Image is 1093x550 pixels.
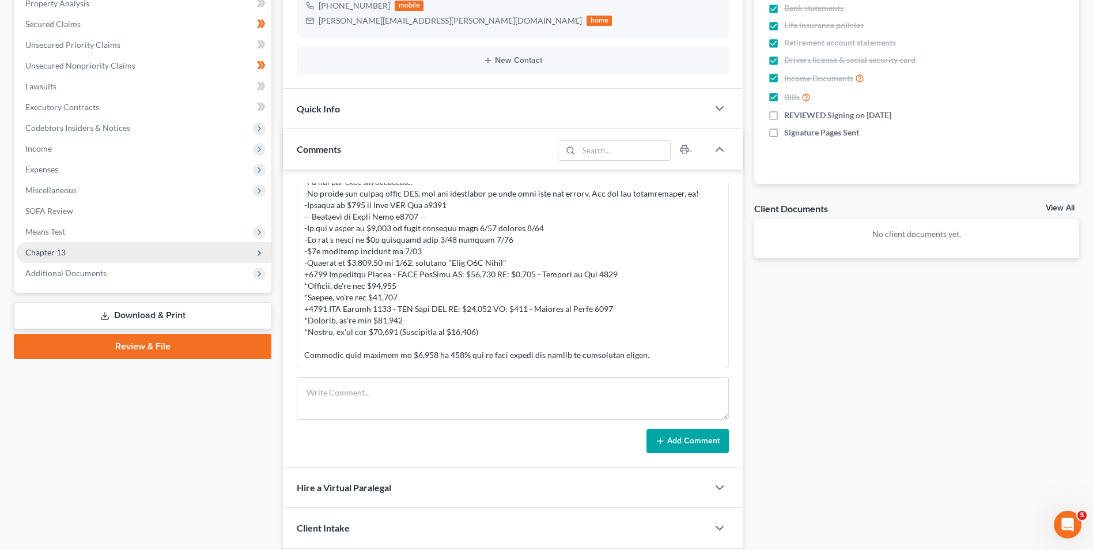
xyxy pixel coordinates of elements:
[306,56,720,65] button: New Contact
[297,144,341,155] span: Comments
[16,97,271,118] a: Executory Contracts
[784,37,896,48] span: Retirement account statements
[16,76,271,97] a: Lawsuits
[763,228,1070,240] p: No client documents yet.
[646,429,729,453] button: Add Comment
[25,81,56,91] span: Lawsuits
[25,40,120,50] span: Unsecured Priority Claims
[14,302,271,329] a: Download & Print
[25,61,135,70] span: Unsecured Nonpriority Claims
[395,1,423,11] div: mobile
[25,247,66,257] span: Chapter 13
[304,130,721,361] div: Loremips Dolorsit Ametc: -Adipiscing elitsedd. Eiusmod, te incididunt. $2,934.75 -Utla... Et dolo...
[14,334,271,359] a: Review & File
[16,35,271,55] a: Unsecured Priority Claims
[784,92,800,103] span: Bills
[784,110,891,121] span: REVIEWED Signing on [DATE]
[25,123,130,133] span: Codebtors Insiders & Notices
[25,185,77,195] span: Miscellaneous
[297,522,350,533] span: Client Intake
[25,19,81,29] span: Secured Claims
[1046,204,1075,212] a: View All
[25,164,58,174] span: Expenses
[784,73,853,84] span: Income Documents
[25,102,99,112] span: Executory Contracts
[587,16,612,26] div: home
[578,141,670,160] input: Search...
[1077,511,1087,520] span: 5
[319,15,582,27] div: [PERSON_NAME][EMAIL_ADDRESS][PERSON_NAME][DOMAIN_NAME]
[25,268,107,278] span: Additional Documents
[784,2,844,14] span: Bank statements
[16,14,271,35] a: Secured Claims
[784,20,864,31] span: Life insurance policies
[16,55,271,76] a: Unsecured Nonpriority Claims
[297,482,391,493] span: Hire a Virtual Paralegal
[25,206,73,216] span: SOFA Review
[784,54,916,66] span: Drivers license & social security card
[784,127,859,138] span: Signature Pages Sent
[297,103,340,114] span: Quick Info
[1054,511,1081,538] iframe: Intercom live chat
[754,202,828,214] div: Client Documents
[25,144,52,153] span: Income
[25,227,65,236] span: Means Test
[16,201,271,221] a: SOFA Review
